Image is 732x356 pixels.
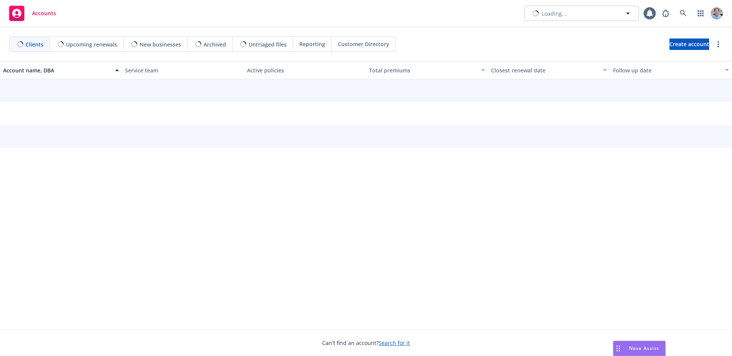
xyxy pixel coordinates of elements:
div: Drag to move [613,341,623,356]
span: Customer Directory [338,40,389,48]
button: Follow up date [610,61,732,79]
div: Account name, DBA [3,66,111,74]
span: Create account [669,37,709,51]
button: Total premiums [366,61,488,79]
a: Switch app [693,6,708,21]
span: Accounts [32,10,56,16]
button: Loading... [525,6,639,21]
span: Reporting [299,40,325,48]
span: Nova Assist [629,345,659,351]
div: Total premiums [369,66,477,74]
span: Can't find an account? [322,339,410,347]
a: Accounts [6,3,59,24]
span: Clients [26,40,43,48]
span: Upcoming renewals [66,40,117,48]
span: Untriaged files [249,40,287,48]
button: Service team [122,61,244,79]
button: Active policies [244,61,366,79]
button: Nova Assist [613,341,666,356]
a: Search [676,6,691,21]
div: Service team [125,66,241,74]
a: Create account [669,38,709,50]
a: Report a Bug [658,6,673,21]
a: Search for it [379,339,410,346]
div: Follow up date [613,66,721,74]
span: Archived [204,40,226,48]
span: Loading... [542,10,567,18]
img: photo [711,7,723,19]
div: Closest renewal date [491,66,599,74]
span: New businesses [140,40,181,48]
a: more [714,40,723,49]
div: Active policies [247,66,363,74]
button: Closest renewal date [488,61,610,79]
